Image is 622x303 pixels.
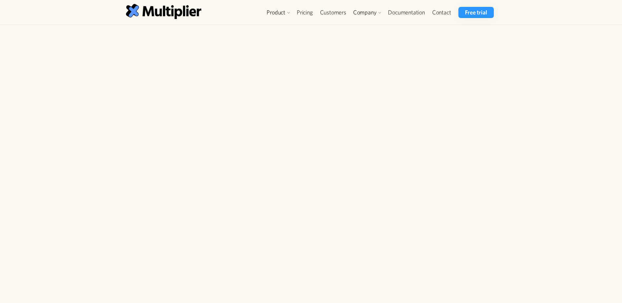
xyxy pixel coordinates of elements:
div: Company [353,9,377,16]
a: Free trial [458,7,493,18]
div: Product [263,7,293,18]
a: Pricing [293,7,316,18]
a: Documentation [384,7,428,18]
a: Contact [429,7,455,18]
div: Company [350,7,385,18]
div: Product [267,9,285,16]
a: Customers [316,7,350,18]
